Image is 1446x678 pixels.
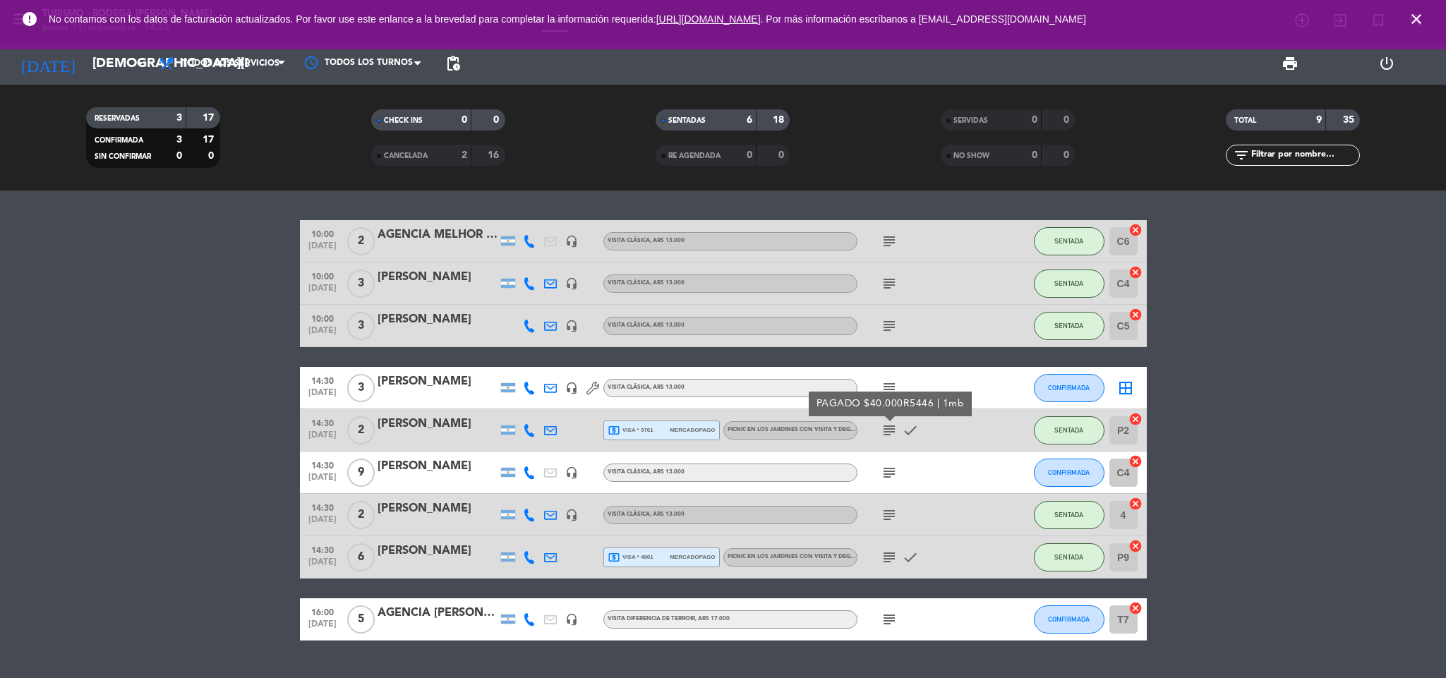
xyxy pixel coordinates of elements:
span: visa * 4801 [608,551,653,564]
i: subject [881,507,898,523]
span: [DATE] [305,284,340,300]
span: VISITA CLÁSICA [608,469,685,475]
i: cancel [1128,308,1143,322]
i: headset_mic [565,613,578,626]
span: No contamos con los datos de facturación actualizados. Por favor use este enlance a la brevedad p... [49,13,1086,25]
span: CONFIRMADA [95,137,143,144]
i: cancel [1128,601,1143,615]
i: subject [881,464,898,481]
strong: 17 [203,135,217,145]
i: cancel [1128,497,1143,511]
span: pending_actions [445,55,462,72]
button: SENTADA [1034,312,1104,340]
a: . Por más información escríbanos a [EMAIL_ADDRESS][DOMAIN_NAME] [761,13,1086,25]
span: SENTADA [1054,279,1083,287]
i: subject [881,275,898,292]
button: CONFIRMADA [1034,374,1104,402]
div: [PERSON_NAME] [378,373,498,391]
span: , ARS 13.000 [650,511,685,517]
strong: 0 [747,150,752,160]
span: CHECK INS [384,117,423,124]
span: CANCELADA [384,152,428,159]
i: subject [881,549,898,566]
button: CONFIRMADA [1034,605,1104,634]
div: AGENCIA MELHOR VIAJES - [PERSON_NAME] [378,226,498,244]
div: [PERSON_NAME] [378,542,498,560]
i: border_all [1117,380,1134,396]
span: [DATE] [305,515,340,531]
span: [DATE] [305,430,340,447]
span: VISITA CLÁSICA [608,322,685,328]
span: PICNIC EN LOS JARDINES CON VISITA Y DEGUSTACIÓN CLÁSICA [728,427,905,432]
span: SENTADA [1054,237,1083,245]
i: close [1408,11,1425,28]
span: 9 [347,459,375,487]
span: 5 [347,605,375,634]
i: cancel [1128,265,1143,279]
span: [DATE] [305,326,340,342]
strong: 17 [203,113,217,123]
span: , ARS 17.000 [695,616,730,622]
input: Filtrar por nombre... [1250,147,1359,163]
strong: 3 [176,113,182,123]
span: print [1282,55,1299,72]
span: , ARS 13.000 [650,280,685,286]
strong: 0 [176,151,182,161]
div: AGENCIA [PERSON_NAME] - [PERSON_NAME] [378,604,498,622]
span: SENTADA [1054,553,1083,561]
span: 14:30 [305,372,340,388]
i: cancel [1128,223,1143,237]
strong: 6 [747,115,752,125]
span: NO SHOW [953,152,989,159]
i: subject [881,317,898,334]
span: 2 [347,416,375,444]
button: SENTADA [1034,270,1104,298]
span: SERVIDAS [953,117,988,124]
i: check [902,422,919,439]
span: [DATE] [305,619,340,636]
span: [DATE] [305,473,340,489]
span: TOTAL [1234,117,1256,124]
i: headset_mic [565,235,578,248]
strong: 16 [488,150,502,160]
span: [DATE] [305,241,340,258]
button: SENTADA [1034,416,1104,444]
strong: 0 [493,115,502,125]
strong: 18 [773,115,787,125]
i: headset_mic [565,382,578,394]
span: SIN CONFIRMAR [95,153,151,160]
span: [DATE] [305,388,340,404]
span: Todos los servicios [182,59,279,68]
span: visa * 9761 [608,424,653,437]
strong: 0 [1032,150,1037,160]
span: 2 [347,227,375,255]
span: 3 [347,312,375,340]
strong: 0 [778,150,787,160]
span: 14:30 [305,414,340,430]
i: headset_mic [565,509,578,521]
strong: 0 [1064,115,1072,125]
span: [DATE] [305,557,340,574]
i: subject [881,422,898,439]
span: mercadopago [670,425,715,435]
i: cancel [1128,412,1143,426]
strong: 0 [1064,150,1072,160]
strong: 0 [462,115,467,125]
i: subject [881,611,898,628]
div: [PERSON_NAME] [378,268,498,286]
button: SENTADA [1034,501,1104,529]
span: VISITA CLÁSICA [608,238,685,243]
span: 6 [347,543,375,571]
span: 10:00 [305,225,340,241]
span: RE AGENDADA [668,152,721,159]
div: [PERSON_NAME] [378,415,498,433]
span: CONFIRMADA [1048,615,1090,623]
span: , ARS 13.000 [650,469,685,475]
span: mercadopago [670,552,715,562]
div: [PERSON_NAME] [378,457,498,476]
span: 10:00 [305,267,340,284]
span: SENTADAS [668,117,706,124]
strong: 3 [176,135,182,145]
i: filter_list [1233,147,1250,164]
div: [PERSON_NAME] [378,500,498,518]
